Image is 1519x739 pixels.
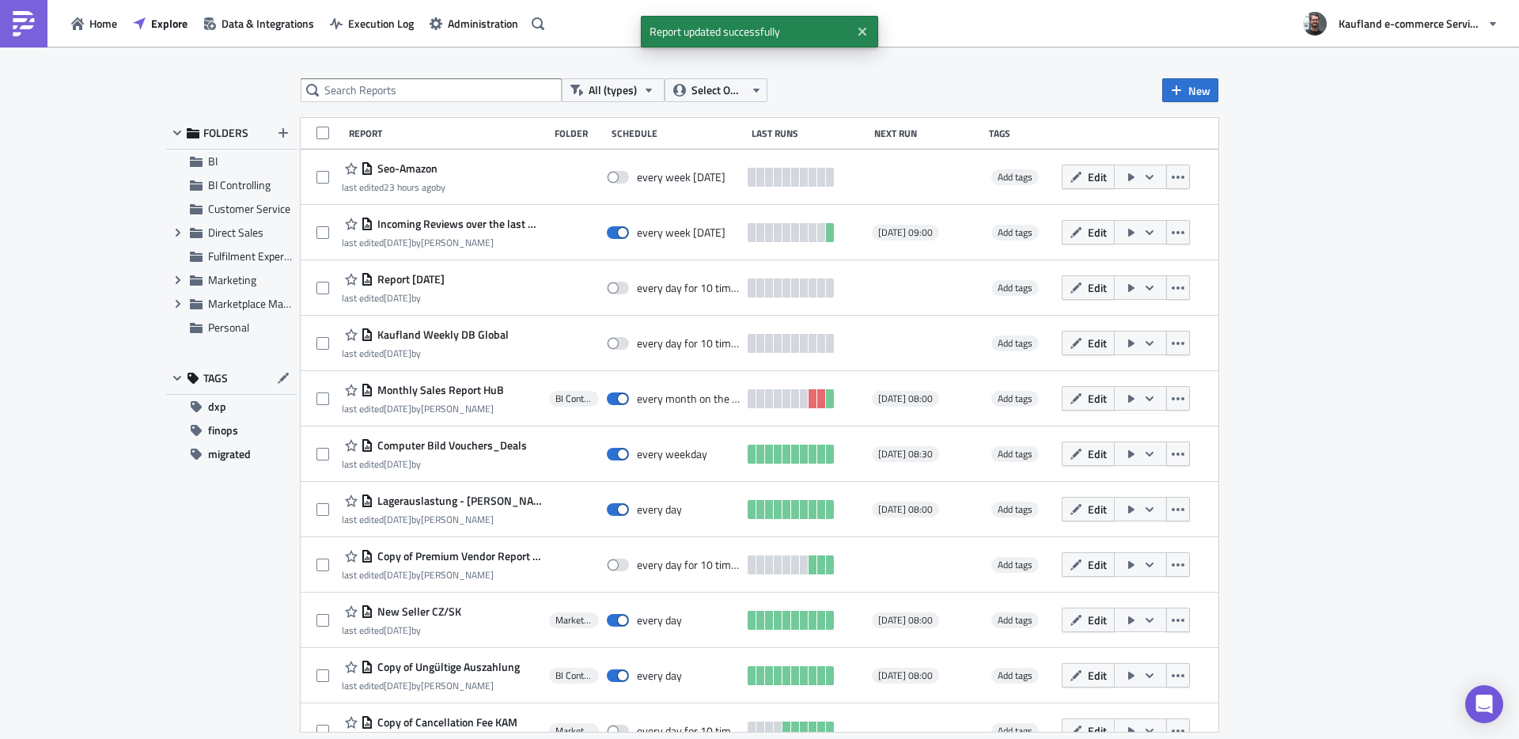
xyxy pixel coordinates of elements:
span: Add tags [991,225,1039,241]
img: PushMetrics [11,11,36,36]
span: Select Owner [691,81,744,99]
a: Explore [125,11,195,36]
time: 2025-08-11T11:12:43Z [384,346,411,361]
span: Add tags [991,391,1039,407]
span: [DATE] 08:00 [878,392,933,405]
span: Incoming Reviews over the last week [373,217,541,231]
span: Copy of Premium Vendor Report - Direct Sales [373,549,541,563]
span: Add tags [991,446,1039,462]
time: 2025-07-23T10:06:47Z [384,567,411,582]
button: Administration [422,11,526,36]
span: Add tags [998,612,1032,627]
span: Lagerauslastung - BOE Slack [373,494,541,508]
div: Report [349,127,547,139]
div: last edited by [PERSON_NAME] [342,237,541,248]
time: 2025-08-11T14:21:27Z [384,290,411,305]
span: Add tags [998,169,1032,184]
div: last edited by [PERSON_NAME] [342,569,541,581]
div: every day [637,502,682,517]
span: Edit [1088,279,1107,296]
span: [DATE] 08:00 [878,669,933,682]
button: Home [63,11,125,36]
button: Close [850,20,874,44]
span: All (types) [589,81,637,99]
button: Data & Integrations [195,11,322,36]
div: every month on the 1st [637,392,740,406]
span: New [1188,82,1210,99]
div: last edited by [PERSON_NAME] [342,680,520,692]
span: Add tags [998,668,1032,683]
span: [DATE] 08:00 [878,503,933,516]
span: Edit [1088,445,1107,462]
div: every weekday [637,447,707,461]
button: Edit [1062,608,1115,632]
span: Add tags [991,668,1039,684]
button: New [1162,78,1218,102]
div: last edited by [PERSON_NAME] [342,514,541,525]
div: last edited by [342,347,509,359]
span: Direct Sales [208,224,263,241]
span: FOLDERS [203,126,248,140]
span: TAGS [203,371,228,385]
button: finops [166,419,297,442]
button: Edit [1062,497,1115,521]
div: every day for 10 times [637,281,740,295]
button: migrated [166,442,297,466]
span: Administration [448,15,518,32]
span: Data & Integrations [222,15,314,32]
button: Edit [1062,275,1115,300]
span: BI Controlling [208,176,271,193]
span: BI Controlling [555,392,593,405]
button: dxp [166,395,297,419]
span: Report 2025-08-11 [373,272,445,286]
span: Add tags [998,723,1032,738]
span: BI Controlling [555,669,593,682]
button: Edit [1062,331,1115,355]
time: 2025-08-12T08:40:34Z [384,235,411,250]
span: Add tags [998,502,1032,517]
div: Last Runs [752,127,867,139]
button: Execution Log [322,11,422,36]
div: Next Run [874,127,981,139]
span: Report updated successfully [641,16,850,47]
time: 2025-07-24T10:00:04Z [384,457,411,472]
span: [DATE] 09:00 [878,226,933,239]
span: Add tags [991,335,1039,351]
span: Seo-Amazon [373,161,438,176]
input: Search Reports [301,78,562,102]
button: Edit [1062,386,1115,411]
span: BI [208,153,218,169]
span: New Seller CZ/SK [373,604,461,619]
div: last edited by [PERSON_NAME] [342,403,504,415]
div: every day [637,669,682,683]
span: Edit [1088,501,1107,517]
span: Edit [1088,224,1107,241]
span: migrated [208,442,251,466]
div: last edited by [342,181,445,193]
span: Edit [1088,556,1107,573]
span: Copy of Cancellation Fee KAM [373,715,517,730]
button: Edit [1062,220,1115,244]
div: Tags [989,127,1055,139]
span: Marketplace Management [555,614,593,627]
div: every day for 10 times [637,336,740,351]
div: every day [637,613,682,627]
span: Execution Log [348,15,414,32]
div: Schedule [612,127,743,139]
span: Add tags [998,335,1032,351]
span: Monthly Sales Report HuB [373,383,504,397]
div: every day for 10 times [637,724,740,738]
span: Personal [208,319,249,335]
span: [DATE] 08:00 [878,614,933,627]
span: Add tags [991,169,1039,185]
span: finops [208,419,238,442]
span: Add tags [991,723,1039,739]
div: Open Intercom Messenger [1465,685,1503,723]
time: 2025-08-11T09:36:23Z [384,623,411,638]
span: dxp [208,395,226,419]
button: All (types) [562,78,665,102]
